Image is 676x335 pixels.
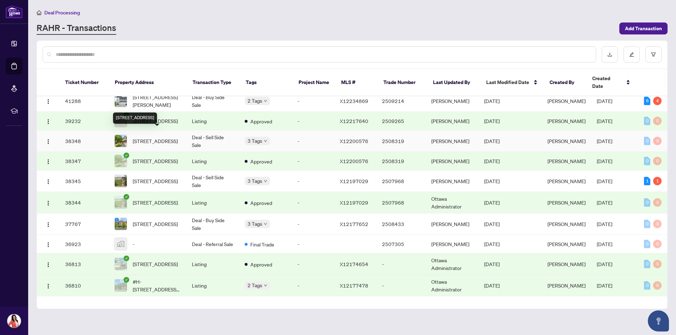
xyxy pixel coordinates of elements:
[547,221,586,227] span: [PERSON_NAME]
[124,256,129,261] span: check-circle
[133,240,134,248] span: -
[250,117,272,125] span: Approved
[644,281,650,290] div: 0
[133,278,181,293] span: #H-[STREET_ADDRESS][PERSON_NAME]
[248,177,262,185] span: 3 Tags
[60,235,109,253] td: 36923
[644,157,650,165] div: 0
[547,178,586,184] span: [PERSON_NAME]
[484,221,500,227] span: [DATE]
[426,152,478,170] td: [PERSON_NAME]
[133,260,178,268] span: [STREET_ADDRESS]
[376,112,426,130] td: 2509265
[547,261,586,267] span: [PERSON_NAME]
[186,170,239,192] td: Deal - Sell Side Sale
[115,135,127,147] img: thumbnail-img
[484,199,500,206] span: [DATE]
[60,152,109,170] td: 38347
[43,175,54,187] button: Logo
[248,137,262,145] span: 3 Tags
[547,282,586,289] span: [PERSON_NAME]
[60,213,109,235] td: 37767
[43,218,54,230] button: Logo
[340,138,368,144] span: X12200576
[115,218,127,230] img: thumbnail-img
[644,137,650,145] div: 0
[115,175,127,187] img: thumbnail-img
[6,5,23,18] img: logo
[250,260,272,268] span: Approved
[109,69,187,96] th: Property Address
[186,112,239,130] td: Listing
[653,220,662,228] div: 0
[644,117,650,125] div: 0
[597,158,612,164] span: [DATE]
[292,235,334,253] td: -
[133,177,178,185] span: [STREET_ADDRESS]
[186,90,239,112] td: Deal - Buy Side Sale
[37,22,116,35] a: RAHR - Transactions
[597,118,612,124] span: [DATE]
[45,179,51,185] img: Logo
[547,241,586,247] span: [PERSON_NAME]
[597,261,612,267] span: [DATE]
[45,99,51,104] img: Logo
[292,130,334,152] td: -
[426,235,478,253] td: [PERSON_NAME]
[653,281,662,290] div: 0
[653,157,662,165] div: 0
[653,117,662,125] div: 0
[133,137,178,145] span: [STREET_ADDRESS]
[340,221,368,227] span: X12177652
[484,261,500,267] span: [DATE]
[186,253,239,275] td: Listing
[651,52,656,57] span: filter
[597,241,612,247] span: [DATE]
[264,179,267,183] span: down
[602,46,618,63] button: download
[124,194,129,200] span: check-circle
[597,221,612,227] span: [DATE]
[240,69,293,96] th: Tags
[587,69,636,96] th: Created Date
[186,275,239,296] td: Listing
[115,279,127,291] img: thumbnail-img
[644,177,650,185] div: 1
[292,112,334,130] td: -
[547,138,586,144] span: [PERSON_NAME]
[43,258,54,270] button: Logo
[43,95,54,107] button: Logo
[426,213,478,235] td: [PERSON_NAME]
[426,192,478,213] td: Ottawa Administrator
[43,115,54,127] button: Logo
[60,192,109,213] td: 38344
[426,112,478,130] td: [PERSON_NAME]
[484,138,500,144] span: [DATE]
[43,155,54,167] button: Logo
[426,253,478,275] td: Ottawa Administrator
[644,260,650,268] div: 0
[376,235,426,253] td: 2507305
[60,170,109,192] td: 38345
[376,213,426,235] td: 2508433
[644,198,650,207] div: 0
[376,152,426,170] td: 2508319
[547,98,586,104] span: [PERSON_NAME]
[484,178,500,184] span: [DATE]
[43,280,54,291] button: Logo
[426,90,478,112] td: [PERSON_NAME]
[60,275,109,296] td: 36810
[340,178,368,184] span: X12197029
[629,52,634,57] span: edit
[115,95,127,107] img: thumbnail-img
[45,139,51,144] img: Logo
[264,99,267,103] span: down
[426,170,478,192] td: [PERSON_NAME]
[484,118,500,124] span: [DATE]
[186,235,239,253] td: Deal - Referral Sale
[592,75,622,90] span: Created Date
[648,310,669,331] button: Open asap
[186,130,239,152] td: Deal - Sell Side Sale
[376,130,426,152] td: 2508319
[45,119,51,124] img: Logo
